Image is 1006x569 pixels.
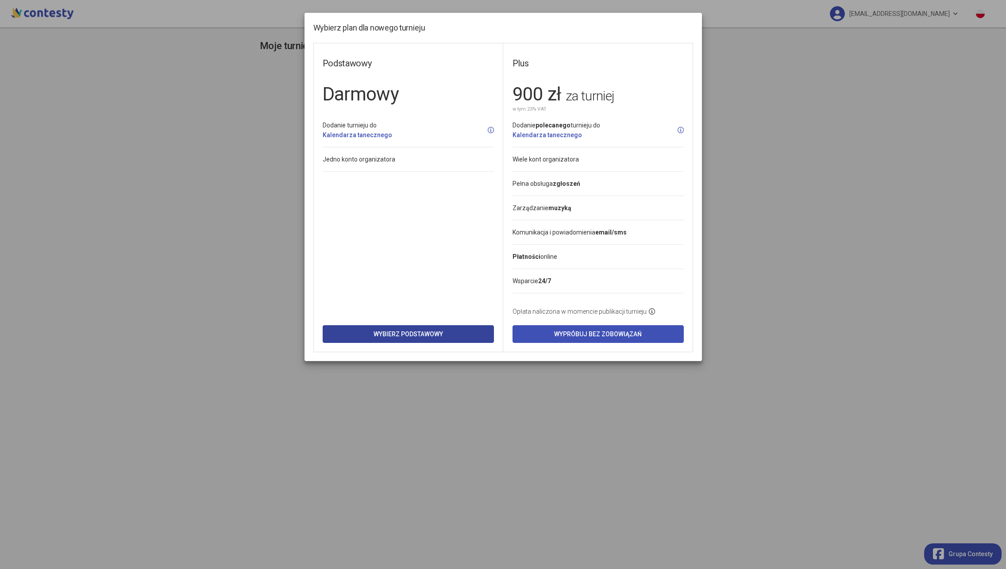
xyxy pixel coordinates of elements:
strong: 24/7 [538,277,551,284]
strong: zgłoszeń [553,180,580,187]
h1: Darmowy [323,80,494,109]
strong: Płatności [513,253,540,260]
li: Wsparcie [513,269,684,293]
li: Opłata naliczona w momencie publikacji turnieju [513,293,684,316]
button: Wypróbuj bez zobowiązań [513,325,684,343]
li: online [513,245,684,269]
strong: polecanego [536,122,570,129]
strong: email/sms [595,229,627,236]
h1: 900 zł [513,80,684,109]
div: Dodanie turnieju do [323,120,392,140]
h4: Podstawowy [323,57,494,70]
li: Zarządzanie [513,196,684,220]
button: Wybierz Podstawowy [323,325,494,343]
li: Pełna obsługa [513,172,684,196]
li: Komunikacja i powiadomienia [513,220,684,245]
h5: Wybierz plan dla nowego turnieju [313,22,425,34]
li: Wiele kont organizatora [513,147,684,172]
h4: Plus [513,57,684,70]
a: Kalendarza tanecznego [323,131,392,138]
span: za turniej [566,88,614,104]
small: w tym 23% VAT [513,105,547,113]
a: Kalendarza tanecznego [513,131,582,138]
strong: muzyką [548,204,571,211]
li: Jedno konto organizatora [323,147,494,172]
div: Dodanie turnieju do [513,120,600,140]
